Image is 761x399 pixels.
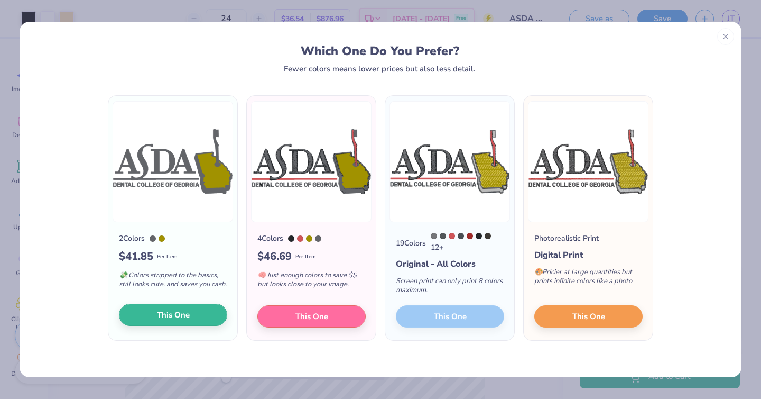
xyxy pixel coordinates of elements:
[315,235,321,242] div: Cool Gray 10 C
[257,249,292,265] span: $ 46.69
[119,270,127,280] span: 💸
[119,265,227,300] div: Colors stripped to the basics, still looks cute, and saves you cash.
[257,270,266,280] span: 🧠
[295,253,316,261] span: Per Item
[119,249,153,265] span: $ 41.85
[284,65,476,73] div: Fewer colors means lower prices but also less detail.
[288,235,294,242] div: 426 C
[440,233,446,239] div: 425 C
[297,235,303,242] div: 7418 C
[396,238,426,249] div: 19 Colors
[534,267,543,277] span: 🎨
[396,258,504,270] div: Original - All Colors
[534,261,643,296] div: Pricier at large quantities but prints infinite colors like a photo
[113,101,233,222] img: 2 color option
[251,101,372,222] img: 4 color option
[467,233,473,239] div: 7628 C
[157,253,178,261] span: Per Item
[157,309,190,321] span: This One
[257,233,283,244] div: 4 Colors
[476,233,482,239] div: 426 C
[159,235,165,242] div: 399 C
[431,233,437,239] div: Cool Gray 9 C
[485,233,491,239] div: Black 7 C
[528,101,648,222] img: Photorealistic preview
[534,305,643,328] button: This One
[119,304,227,326] button: This One
[534,233,599,244] div: Photorealistic Print
[119,233,145,244] div: 2 Colors
[257,305,366,328] button: This One
[431,233,504,253] div: 12 +
[458,233,464,239] div: 7540 C
[257,265,366,300] div: Just enough colors to save $$ but looks close to your image.
[150,235,156,242] div: Cool Gray 10 C
[572,311,605,323] span: This One
[306,235,312,242] div: 399 C
[295,311,328,323] span: This One
[389,101,510,222] img: 19 color option
[49,44,712,58] div: Which One Do You Prefer?
[534,249,643,261] div: Digital Print
[449,233,455,239] div: 7418 C
[396,270,504,305] div: Screen print can only print 8 colors maximum.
